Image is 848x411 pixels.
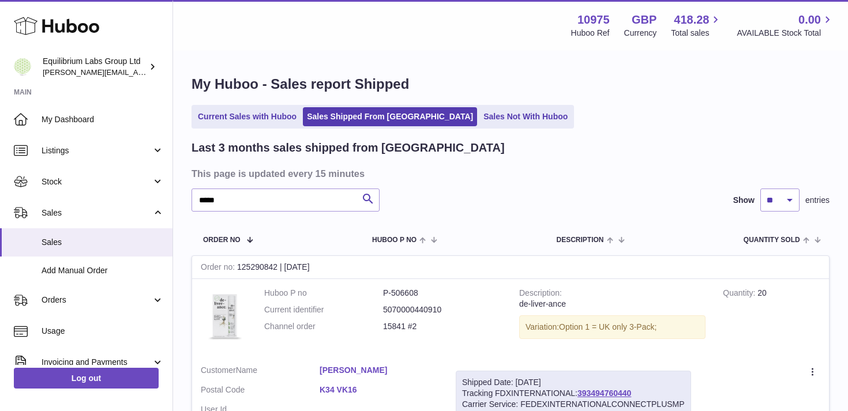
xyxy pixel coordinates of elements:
[733,195,755,206] label: Show
[14,368,159,389] a: Log out
[723,288,757,300] strong: Quantity
[737,12,834,39] a: 0.00 AVAILABLE Stock Total
[479,107,572,126] a: Sales Not With Huboo
[42,208,152,218] span: Sales
[42,295,152,306] span: Orders
[192,140,505,156] h2: Last 3 months sales shipped from [GEOGRAPHIC_DATA]
[674,12,709,28] span: 418.28
[320,384,438,395] a: K34 VK16
[14,58,31,76] img: h.woodrow@theliverclinic.com
[203,236,241,244] span: Order No
[42,326,164,337] span: Usage
[201,384,320,398] dt: Postal Code
[462,377,685,388] div: Shipped Date: [DATE]
[519,299,706,310] div: de-liver-ance
[194,107,301,126] a: Current Sales with Huboo
[201,262,237,274] strong: Order no
[737,28,834,39] span: AVAILABLE Stock Total
[42,265,164,276] span: Add Manual Order
[303,107,477,126] a: Sales Shipped From [GEOGRAPHIC_DATA]
[571,28,610,39] div: Huboo Ref
[624,28,657,39] div: Currency
[519,288,562,300] strong: Description
[383,321,502,332] dd: 15841 #2
[372,236,417,244] span: Huboo P no
[577,12,610,28] strong: 10975
[43,67,231,77] span: [PERSON_NAME][EMAIL_ADDRESS][DOMAIN_NAME]
[632,12,656,28] strong: GBP
[383,288,502,299] dd: P-506608
[556,236,603,244] span: Description
[192,75,830,93] h1: My Huboo - Sales report Shipped
[201,365,236,375] span: Customer
[42,114,164,125] span: My Dashboard
[192,256,829,279] div: 125290842 | [DATE]
[559,322,656,331] span: Option 1 = UK only 3-Pack;
[519,315,706,339] div: Variation:
[744,236,800,244] span: Quantity Sold
[264,288,383,299] dt: Huboo P no
[577,389,631,398] a: 393494760440
[201,365,320,379] dt: Name
[462,399,685,410] div: Carrier Service: FEDEXINTERNATIONALCONNECTPLUSMP
[383,304,502,315] dd: 5070000440910
[264,321,383,332] dt: Channel order
[201,288,247,345] img: 3PackDeliverance_Front.jpg
[671,28,722,39] span: Total sales
[671,12,722,39] a: 418.28 Total sales
[714,279,829,356] td: 20
[805,195,830,206] span: entries
[42,145,152,156] span: Listings
[264,304,383,315] dt: Current identifier
[43,56,147,78] div: Equilibrium Labs Group Ltd
[42,357,152,368] span: Invoicing and Payments
[320,365,438,376] a: [PERSON_NAME]
[42,176,152,187] span: Stock
[192,167,827,180] h3: This page is updated every 15 minutes
[42,237,164,248] span: Sales
[798,12,821,28] span: 0.00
